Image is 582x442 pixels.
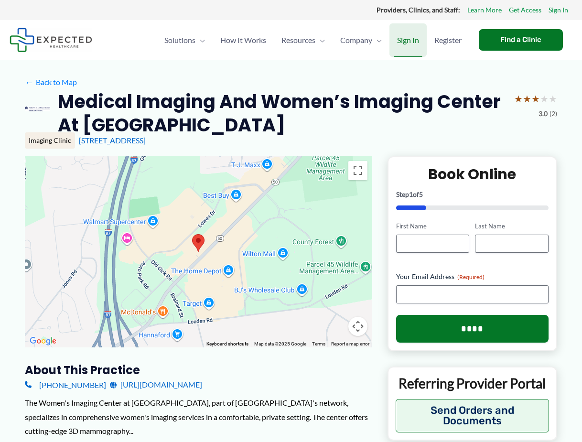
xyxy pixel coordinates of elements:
[389,23,427,57] a: Sign In
[333,23,389,57] a: CompanyMenu Toggle
[331,341,369,346] a: Report a map error
[427,23,469,57] a: Register
[475,222,549,231] label: Last Name
[396,222,470,231] label: First Name
[27,335,59,347] img: Google
[419,190,423,198] span: 5
[479,29,563,51] a: Find a Clinic
[254,341,306,346] span: Map data ©2025 Google
[549,4,568,16] a: Sign In
[110,377,202,392] a: [URL][DOMAIN_NAME]
[434,23,462,57] span: Register
[164,23,195,57] span: Solutions
[10,28,92,52] img: Expected Healthcare Logo - side, dark font, small
[550,108,557,120] span: (2)
[274,23,333,57] a: ResourcesMenu Toggle
[281,23,315,57] span: Resources
[372,23,382,57] span: Menu Toggle
[27,335,59,347] a: Open this area in Google Maps (opens a new window)
[549,90,557,108] span: ★
[195,23,205,57] span: Menu Toggle
[396,272,549,281] label: Your Email Address
[396,399,549,432] button: Send Orders and Documents
[206,341,248,347] button: Keyboard shortcuts
[457,273,485,280] span: (Required)
[157,23,469,57] nav: Primary Site Navigation
[539,108,548,120] span: 3.0
[213,23,274,57] a: How It Works
[348,161,367,180] button: Toggle fullscreen view
[79,136,146,145] a: [STREET_ADDRESS]
[396,375,549,392] p: Referring Provider Portal
[514,90,523,108] span: ★
[25,75,77,89] a: ←Back to Map
[397,23,419,57] span: Sign In
[58,90,507,137] h2: Medical Imaging and Women’s Imaging Center at [GEOGRAPHIC_DATA]
[220,23,266,57] span: How It Works
[523,90,531,108] span: ★
[531,90,540,108] span: ★
[25,363,372,377] h3: About this practice
[25,377,106,392] a: [PHONE_NUMBER]
[509,4,541,16] a: Get Access
[25,132,75,149] div: Imaging Clinic
[315,23,325,57] span: Menu Toggle
[409,190,413,198] span: 1
[348,317,367,336] button: Map camera controls
[467,4,502,16] a: Learn More
[540,90,549,108] span: ★
[377,6,460,14] strong: Providers, Clinics, and Staff:
[340,23,372,57] span: Company
[25,396,372,438] div: The Women's Imaging Center at [GEOGRAPHIC_DATA], part of [GEOGRAPHIC_DATA]'s network, specializes...
[312,341,325,346] a: Terms (opens in new tab)
[157,23,213,57] a: SolutionsMenu Toggle
[25,77,34,86] span: ←
[396,165,549,183] h2: Book Online
[396,191,549,198] p: Step of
